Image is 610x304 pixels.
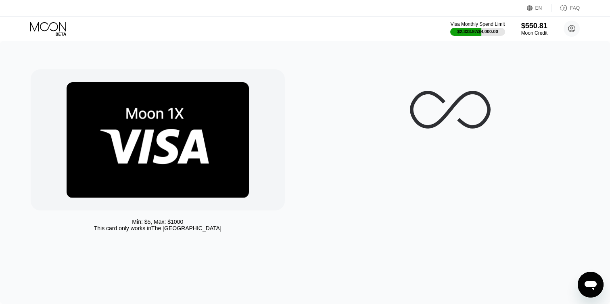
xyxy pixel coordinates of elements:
div: $550.81 [521,22,547,30]
div: Visa Monthly Spend Limit$2,333.97/$4,000.00 [450,21,505,36]
div: FAQ [552,4,580,12]
div: $550.81Moon Credit [521,22,547,36]
div: This card only works in The [GEOGRAPHIC_DATA] [94,225,221,231]
div: EN [535,5,542,11]
div: EN [527,4,552,12]
iframe: Кнопка, открывающая окно обмена сообщениями; идет разговор [578,272,604,298]
div: Visa Monthly Spend Limit [450,21,505,27]
div: FAQ [570,5,580,11]
div: $2,333.97 / $4,000.00 [457,29,498,34]
div: Moon Credit [521,30,547,36]
div: Min: $ 5 , Max: $ 1000 [132,219,183,225]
